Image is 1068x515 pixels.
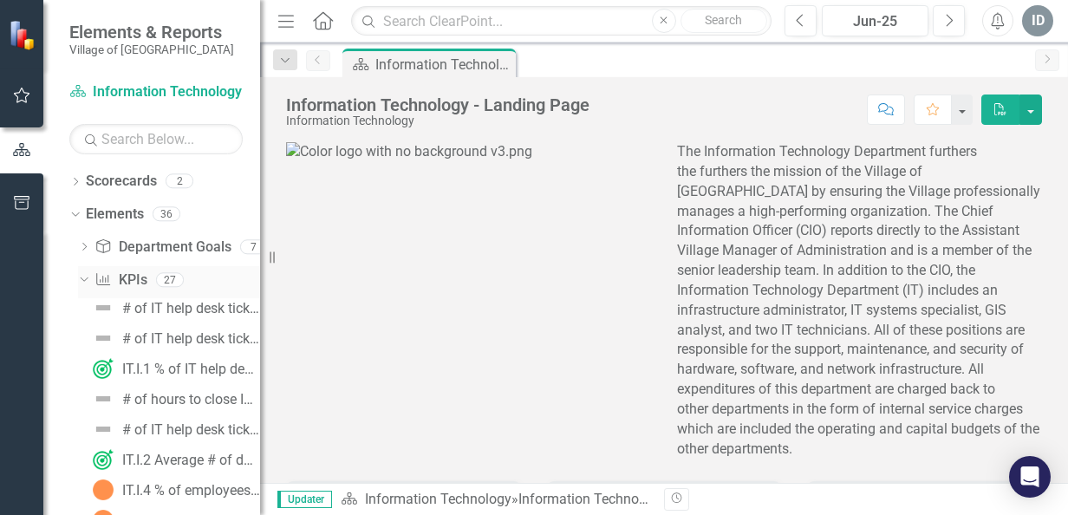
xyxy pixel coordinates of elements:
[822,5,928,36] button: Jun-25
[88,355,260,382] a: IT.I.1 % of IT help desk tickets closed [DATE]
[122,483,260,499] div: IT.I.4 % of employees satisfied with the quality of IT help desk services
[69,124,243,154] input: Search Below...
[86,172,157,192] a: Scorecards
[1022,5,1053,36] button: ID
[88,446,260,473] a: IT.I.2 Average # of days to close IT help desk tickets
[122,362,260,377] div: IT.I.1 % of IT help desk tickets closed [DATE]
[341,490,651,510] div: »
[69,82,243,102] a: Information Technology
[88,415,260,443] a: # of IT help desk tickets closed
[677,142,1042,460] p: The Information Technology Department furthers the furthers the mission of the Village of [GEOGRA...
[365,491,511,507] a: Information Technology
[286,95,589,114] div: Information Technology - Landing Page
[88,476,260,504] a: IT.I.4 % of employees satisfied with the quality of IT help desk services
[286,142,532,162] img: Color logo with no background v3.png
[9,19,39,49] img: ClearPoint Strategy
[122,331,260,347] div: # of IT help desk tickets submitted
[828,11,922,32] div: Jun-25
[93,388,114,409] img: Not Defined
[166,174,193,189] div: 2
[93,328,114,349] img: Not Defined
[122,453,260,468] div: IT.I.2 Average # of days to close IT help desk tickets
[1009,456,1051,498] div: Open Intercom Messenger
[69,42,234,56] small: Village of [GEOGRAPHIC_DATA]
[93,358,114,379] img: On Target
[86,205,144,225] a: Elements
[93,419,114,440] img: Not Defined
[240,239,268,254] div: 7
[93,479,114,500] img: No Information
[122,392,260,407] div: # of hours to close IT help desk tickets
[705,13,742,27] span: Search
[88,294,260,322] a: # of IT help desk tickets closed [DATE]
[518,491,760,507] div: Information Technology - Landing Page
[351,6,772,36] input: Search ClearPoint...
[122,422,260,438] div: # of IT help desk tickets closed
[69,22,234,42] span: Elements & Reports
[94,271,147,290] a: KPIs
[286,114,589,127] div: Information Technology
[122,301,260,316] div: # of IT help desk tickets closed [DATE]
[277,491,332,508] span: Updater
[88,385,260,413] a: # of hours to close IT help desk tickets
[93,297,114,318] img: Not Defined
[156,272,184,287] div: 27
[153,207,180,222] div: 36
[88,324,260,352] a: # of IT help desk tickets submitted
[681,9,767,33] button: Search
[93,449,114,470] img: On Target
[375,54,511,75] div: Information Technology - Landing Page
[94,238,231,257] a: Department Goals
